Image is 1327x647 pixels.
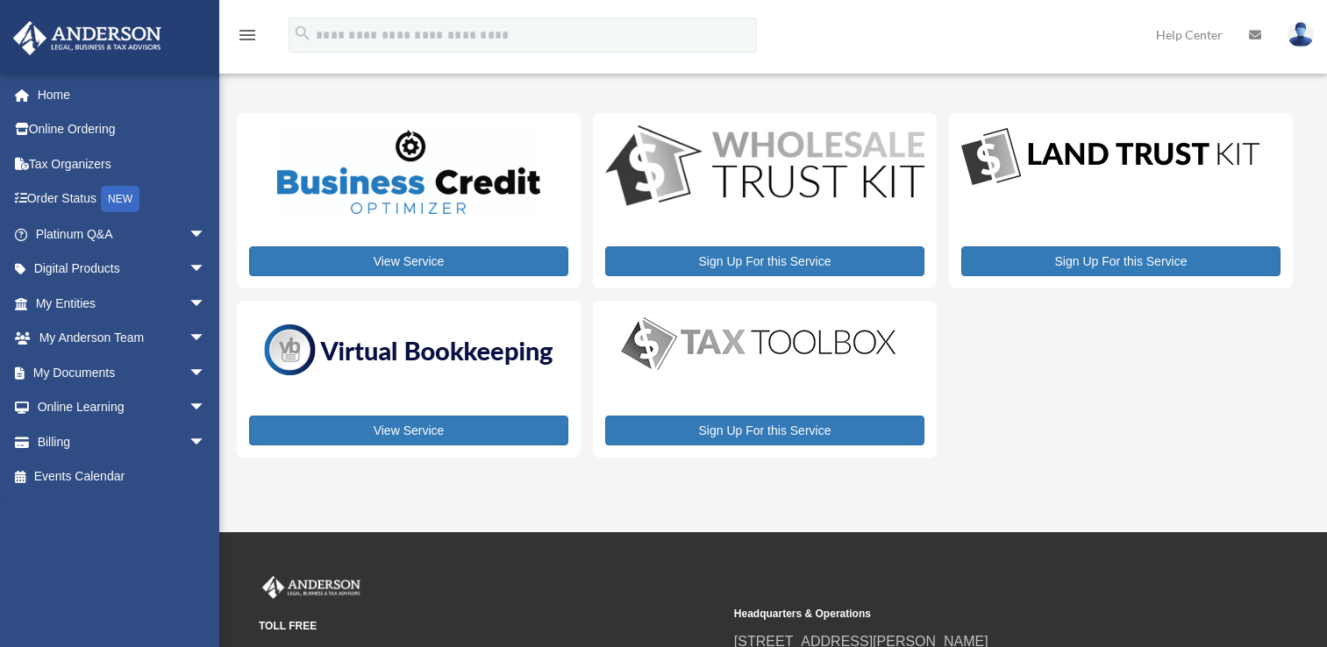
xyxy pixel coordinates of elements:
img: User Pic [1288,22,1314,47]
a: Home [12,77,232,112]
a: View Service [249,246,568,276]
i: search [293,24,312,43]
small: TOLL FREE [259,617,722,636]
a: menu [237,31,258,46]
img: LandTrust_lgo-1.jpg [961,125,1259,189]
a: Sign Up For this Service [605,246,924,276]
a: My Entitiesarrow_drop_down [12,286,232,321]
span: arrow_drop_down [189,321,224,357]
a: My Documentsarrow_drop_down [12,355,232,390]
img: Anderson Advisors Platinum Portal [8,21,167,55]
a: Online Learningarrow_drop_down [12,390,232,425]
span: arrow_drop_down [189,286,224,322]
a: Billingarrow_drop_down [12,424,232,459]
a: Online Ordering [12,112,232,147]
span: arrow_drop_down [189,217,224,252]
a: Digital Productsarrow_drop_down [12,252,224,287]
a: Sign Up For this Service [961,246,1281,276]
i: menu [237,25,258,46]
a: Events Calendar [12,459,232,494]
a: View Service [249,416,568,445]
div: NEW [101,186,139,212]
a: Order StatusNEW [12,181,232,217]
img: taxtoolbox_new-1.webp [605,313,912,374]
img: Anderson Advisors Platinum Portal [259,576,364,599]
span: arrow_drop_down [189,424,224,460]
span: arrow_drop_down [189,252,224,288]
span: arrow_drop_down [189,355,224,391]
span: arrow_drop_down [189,390,224,426]
img: WS-Trust-Kit-lgo-1.jpg [605,125,924,210]
a: Tax Organizers [12,146,232,181]
small: Headquarters & Operations [734,605,1197,623]
a: Platinum Q&Aarrow_drop_down [12,217,232,252]
a: Sign Up For this Service [605,416,924,445]
a: My Anderson Teamarrow_drop_down [12,321,232,356]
